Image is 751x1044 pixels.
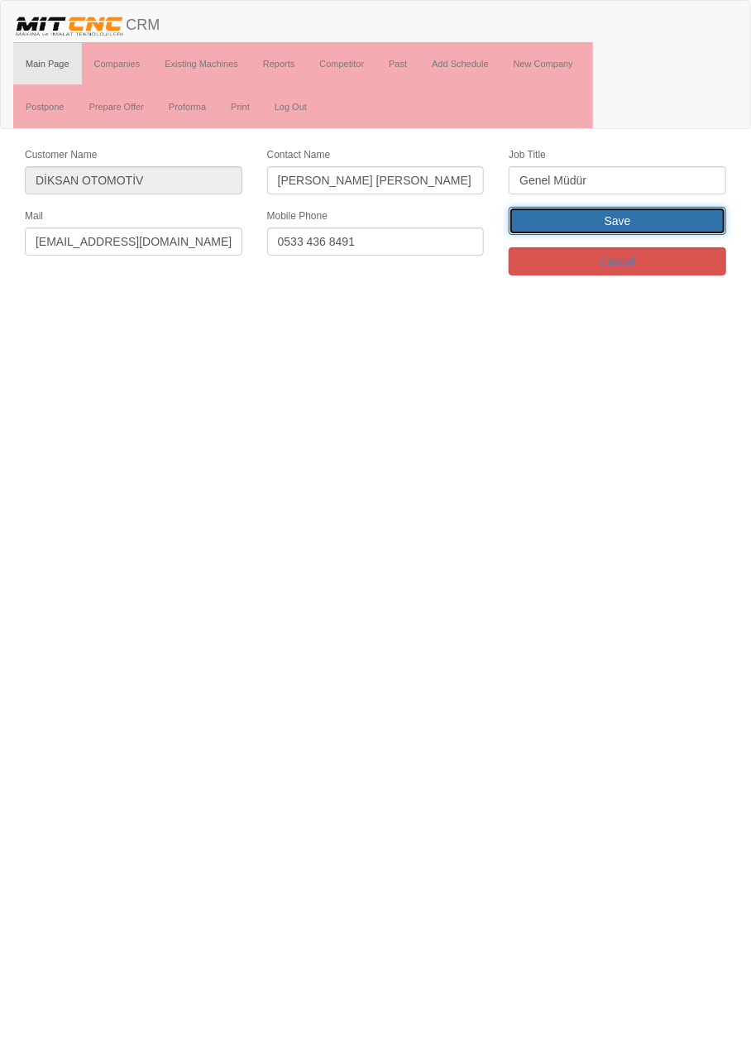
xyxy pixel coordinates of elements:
[307,43,376,84] a: Competitor
[13,13,126,38] img: header.png
[419,43,501,84] a: Add Schedule
[76,86,155,127] a: Prepare Offer
[152,43,251,84] a: Existing Machines
[509,207,726,235] input: Save
[267,209,328,223] label: Mobile Phone
[25,209,43,223] label: Mail
[251,43,308,84] a: Reports
[267,148,331,162] label: Contact Name
[376,43,419,84] a: Past
[509,247,726,275] a: Cancel
[25,148,97,162] label: Customer Name
[156,86,218,127] a: Proforma
[218,86,262,127] a: Print
[13,86,76,127] a: Postpone
[1,1,172,42] a: CRM
[82,43,153,84] a: Companies
[501,43,586,84] a: New Company
[13,43,82,84] a: Main Page
[262,86,319,127] a: Log Out
[509,148,546,162] label: Job Title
